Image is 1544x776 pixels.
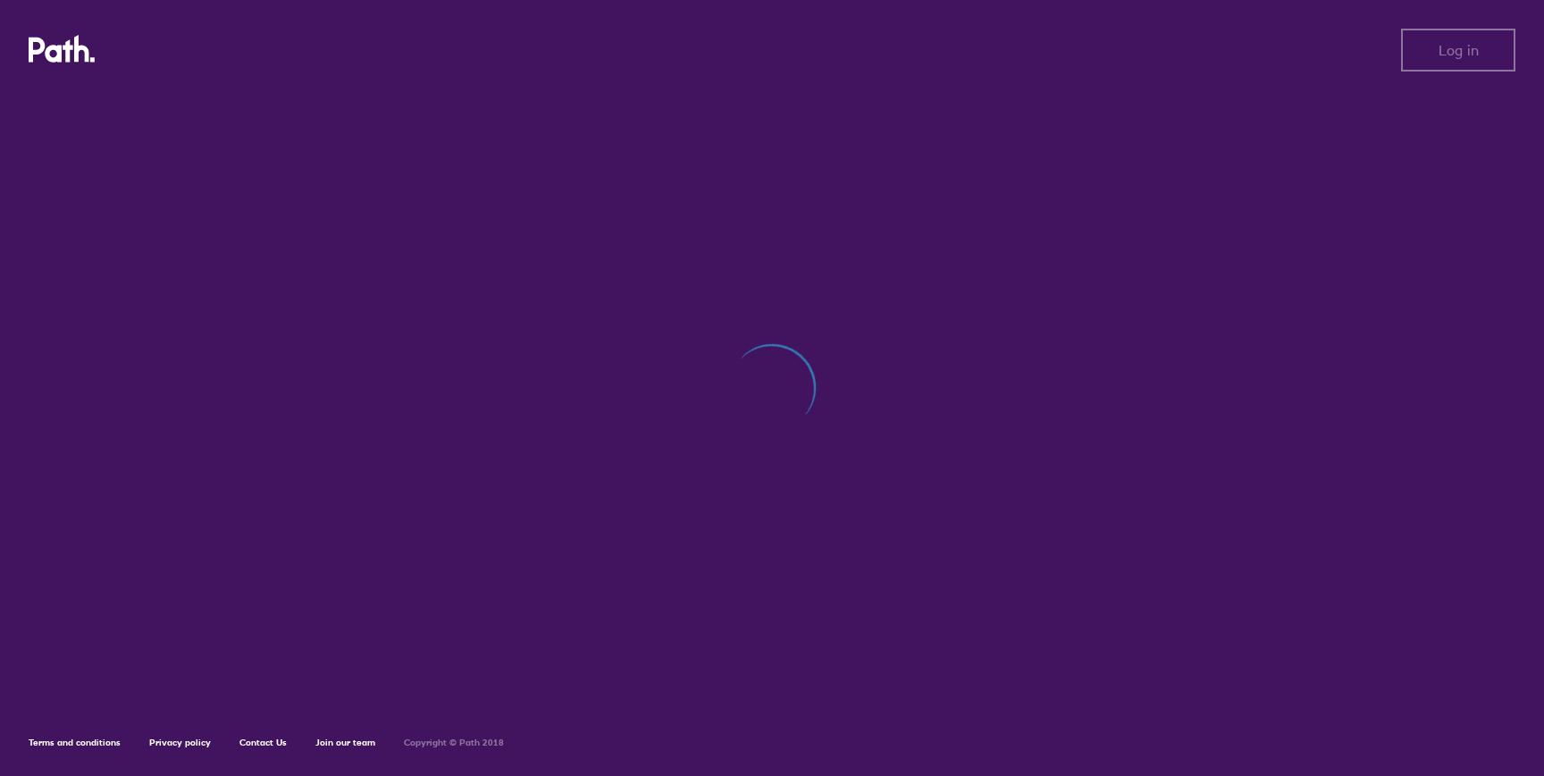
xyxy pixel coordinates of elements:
a: Contact Us [239,737,287,748]
h6: Copyright © Path 2018 [404,738,504,748]
a: Privacy policy [149,737,211,748]
button: Log in [1401,29,1515,72]
span: Log in [1439,42,1479,58]
a: Terms and conditions [29,737,121,748]
a: Join our team [315,737,375,748]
